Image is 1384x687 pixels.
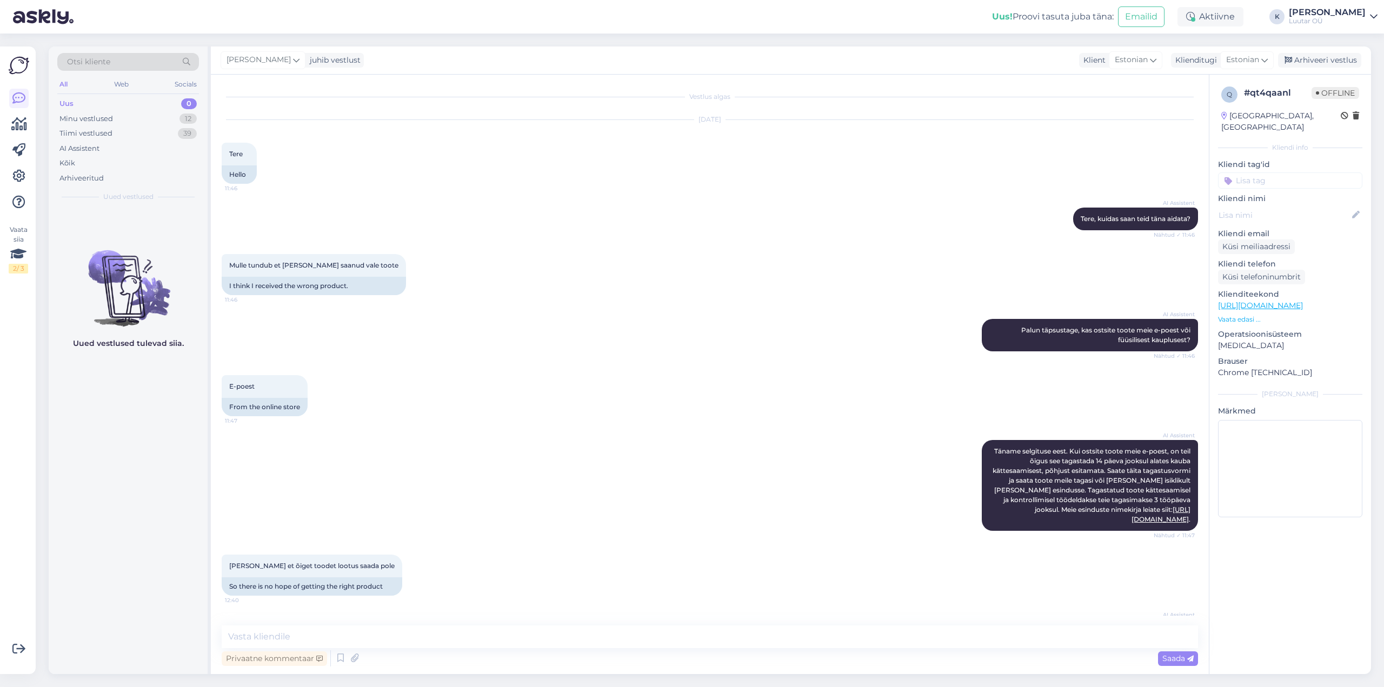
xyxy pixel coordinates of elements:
span: Estonian [1226,54,1259,66]
p: Uued vestlused tulevad siia. [73,338,184,349]
div: Aktiivne [1177,7,1243,26]
button: Emailid [1118,6,1165,27]
div: Tiimi vestlused [59,128,112,139]
div: [PERSON_NAME] [1289,8,1366,17]
a: [URL][DOMAIN_NAME] [1218,301,1303,310]
div: Klienditugi [1171,55,1217,66]
span: Nähtud ✓ 11:47 [1154,531,1195,539]
span: Tere, kuidas saan teid täna aidata? [1081,215,1190,223]
span: AI Assistent [1154,431,1195,439]
div: juhib vestlust [305,55,361,66]
img: Askly Logo [9,55,29,76]
b: Uus! [992,11,1013,22]
span: q [1227,90,1232,98]
input: Lisa tag [1218,172,1362,189]
span: Mulle tundub et [PERSON_NAME] saanud vale toote [229,261,398,269]
div: Socials [172,77,199,91]
div: AI Assistent [59,143,99,154]
span: [PERSON_NAME] et õiget toodet lootus saada pole [229,562,395,570]
div: So there is no hope of getting the right product [222,577,402,596]
div: Arhiveeri vestlus [1278,53,1361,68]
span: Uued vestlused [103,192,154,202]
span: Nähtud ✓ 11:46 [1154,352,1195,360]
span: 12:40 [225,596,265,604]
div: Arhiveeritud [59,173,104,184]
p: Klienditeekond [1218,289,1362,300]
div: Privaatne kommentaar [222,651,327,666]
div: All [57,77,70,91]
div: From the online store [222,398,308,416]
span: Palun täpsustage, kas ostsite toote meie e-poest või füüsilisest kauplusest? [1021,326,1192,344]
span: E-poest [229,382,255,390]
p: Operatsioonisüsteem [1218,329,1362,340]
p: Kliendi nimi [1218,193,1362,204]
span: Otsi kliente [67,56,110,68]
div: 0 [181,98,197,109]
div: [DATE] [222,115,1198,124]
div: Küsi telefoninumbrit [1218,270,1305,284]
div: Web [112,77,131,91]
img: No chats [49,231,208,328]
div: 12 [179,114,197,124]
span: Saada [1162,653,1194,663]
p: [MEDICAL_DATA] [1218,340,1362,351]
span: AI Assistent [1154,199,1195,207]
span: 11:46 [225,296,265,304]
span: [PERSON_NAME] [227,54,291,66]
div: Kõik [59,158,75,169]
div: Hello [222,165,257,184]
div: Vestlus algas [222,92,1198,102]
span: Nähtud ✓ 11:46 [1154,231,1195,239]
div: Vaata siia [9,225,28,274]
div: [PERSON_NAME] [1218,389,1362,399]
p: Kliendi tag'id [1218,159,1362,170]
div: [GEOGRAPHIC_DATA], [GEOGRAPHIC_DATA] [1221,110,1341,133]
span: Tere [229,150,243,158]
div: 39 [178,128,197,139]
a: [PERSON_NAME]Luutar OÜ [1289,8,1378,25]
div: # qt4qaanl [1244,86,1312,99]
div: Proovi tasuta juba täna: [992,10,1114,23]
span: Offline [1312,87,1359,99]
div: Klient [1079,55,1106,66]
div: Uus [59,98,74,109]
p: Märkmed [1218,405,1362,417]
span: 11:46 [225,184,265,192]
span: AI Assistent [1154,611,1195,619]
input: Lisa nimi [1219,209,1350,221]
div: Küsi meiliaadressi [1218,239,1295,254]
div: I think I received the wrong product. [222,277,406,295]
p: Kliendi telefon [1218,258,1362,270]
p: Brauser [1218,356,1362,367]
span: Täname selgituse eest. Kui ostsite toote meie e-poest, on teil õigus see tagastada 14 päeva jooks... [993,447,1192,523]
div: Minu vestlused [59,114,113,124]
p: Chrome [TECHNICAL_ID] [1218,367,1362,378]
span: AI Assistent [1154,310,1195,318]
div: Kliendi info [1218,143,1362,152]
div: K [1269,9,1285,24]
span: Estonian [1115,54,1148,66]
p: Vaata edasi ... [1218,315,1362,324]
div: Luutar OÜ [1289,17,1366,25]
p: Kliendi email [1218,228,1362,239]
span: 11:47 [225,417,265,425]
div: 2 / 3 [9,264,28,274]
